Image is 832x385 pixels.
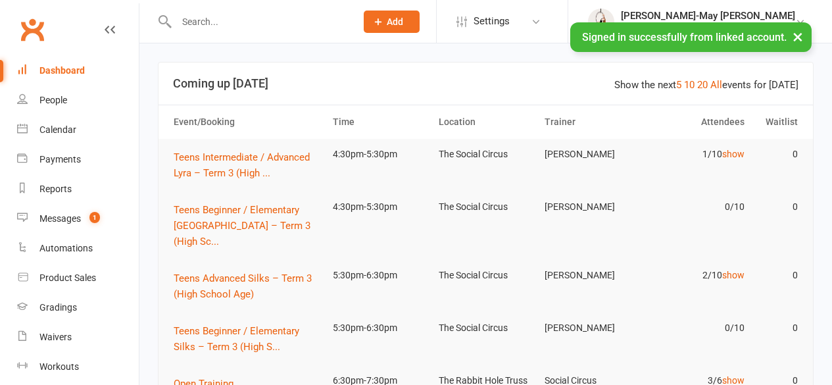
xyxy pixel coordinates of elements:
a: Dashboard [17,56,139,86]
a: Workouts [17,352,139,382]
th: Attendees [645,105,750,139]
th: Waitlist [750,105,804,139]
a: Product Sales [17,263,139,293]
td: 1/10 [645,139,750,170]
a: 10 [684,79,695,91]
td: 0 [750,260,804,291]
a: Automations [17,234,139,263]
div: Payments [39,154,81,165]
span: Teens Intermediate / Advanced Lyra – Term 3 (High ... [174,151,310,179]
span: Teens Beginner / Elementary Silks – Term 3 (High S... [174,325,299,353]
span: Teens Advanced Silks – Term 3 (High School Age) [174,272,312,300]
td: [PERSON_NAME] [539,192,645,222]
a: All [710,79,722,91]
td: 0 [750,192,804,222]
td: [PERSON_NAME] [539,313,645,344]
a: Messages 1 [17,204,139,234]
a: People [17,86,139,115]
div: Reports [39,184,72,194]
a: show [722,270,745,280]
div: Workouts [39,361,79,372]
td: 0/10 [645,192,750,222]
a: Calendar [17,115,139,145]
td: 2/10 [645,260,750,291]
td: The Social Circus [433,139,539,170]
a: Payments [17,145,139,174]
span: 1 [89,212,100,223]
td: 4:30pm-5:30pm [327,139,433,170]
h3: Coming up [DATE] [173,77,798,90]
a: Waivers [17,322,139,352]
div: Waivers [39,332,72,342]
div: Messages [39,213,81,224]
div: Gradings [39,302,77,313]
button: × [786,22,810,51]
span: Signed in successfully from linked account. [582,31,787,43]
div: Dashboard [39,65,85,76]
button: Teens Beginner / Elementary [GEOGRAPHIC_DATA] – Term 3 (High Sc... [174,202,321,249]
img: thumb_image1735801805.png [588,9,614,35]
button: Add [364,11,420,33]
input: Search... [172,13,347,31]
a: Reports [17,174,139,204]
th: Location [433,105,539,139]
th: Time [327,105,433,139]
td: 4:30pm-5:30pm [327,192,433,222]
td: The Social Circus [433,260,539,291]
td: 5:30pm-6:30pm [327,260,433,291]
th: Event/Booking [168,105,327,139]
div: People [39,95,67,105]
div: [PERSON_NAME]-May [PERSON_NAME] [621,10,795,22]
td: The Social Circus [433,313,539,344]
a: Clubworx [16,13,49,46]
div: Automations [39,243,93,253]
td: The Social Circus [433,192,539,222]
td: 0 [750,313,804,344]
div: The Social Circus Pty Ltd [621,22,795,34]
div: Product Sales [39,272,96,283]
td: [PERSON_NAME] [539,139,645,170]
span: Add [387,16,403,27]
td: 5:30pm-6:30pm [327,313,433,344]
div: Show the next events for [DATE] [614,77,798,93]
td: [PERSON_NAME] [539,260,645,291]
span: Settings [474,7,510,36]
a: 5 [676,79,681,91]
td: 0/10 [645,313,750,344]
a: Gradings [17,293,139,322]
span: Teens Beginner / Elementary [GEOGRAPHIC_DATA] – Term 3 (High Sc... [174,204,310,247]
td: 0 [750,139,804,170]
button: Teens Intermediate / Advanced Lyra – Term 3 (High ... [174,149,321,181]
button: Teens Advanced Silks – Term 3 (High School Age) [174,270,321,302]
div: Calendar [39,124,76,135]
a: 20 [697,79,708,91]
button: Teens Beginner / Elementary Silks – Term 3 (High S... [174,323,321,355]
a: show [722,149,745,159]
th: Trainer [539,105,645,139]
